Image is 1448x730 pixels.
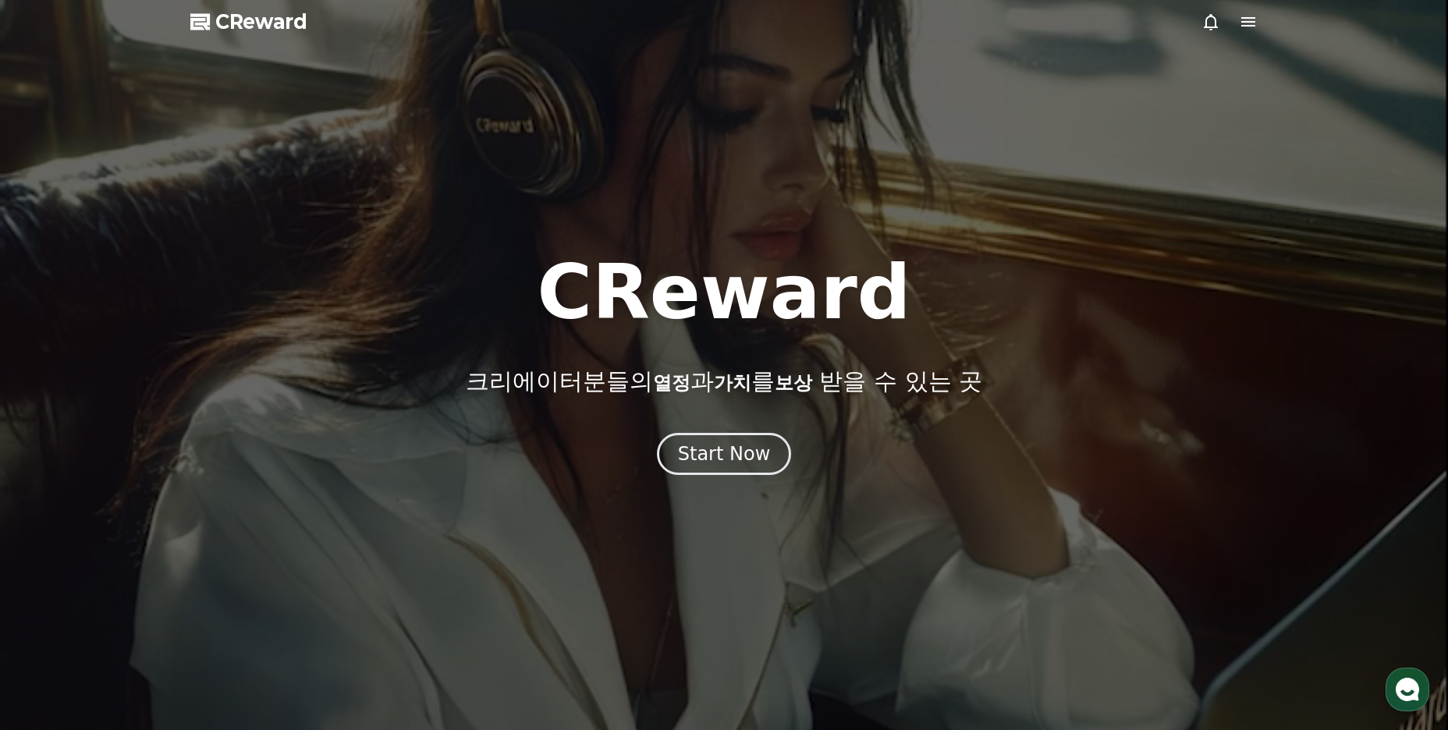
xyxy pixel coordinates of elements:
[215,9,307,34] span: CReward
[657,433,792,475] button: Start Now
[775,372,812,394] span: 보상
[653,372,690,394] span: 열정
[678,441,771,466] div: Start Now
[657,448,792,463] a: Start Now
[714,372,751,394] span: 가치
[466,367,982,395] p: 크리에이터분들의 과 를 받을 수 있는 곳
[190,9,307,34] a: CReward
[537,255,910,330] h1: CReward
